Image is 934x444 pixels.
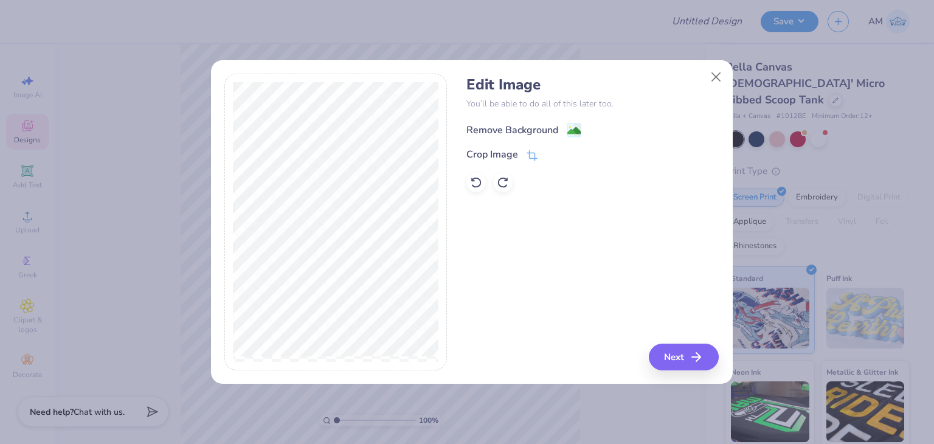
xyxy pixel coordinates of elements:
[466,97,719,110] p: You’ll be able to do all of this later too.
[466,76,719,94] h4: Edit Image
[466,147,518,162] div: Crop Image
[649,344,719,370] button: Next
[466,123,558,137] div: Remove Background
[704,65,727,88] button: Close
